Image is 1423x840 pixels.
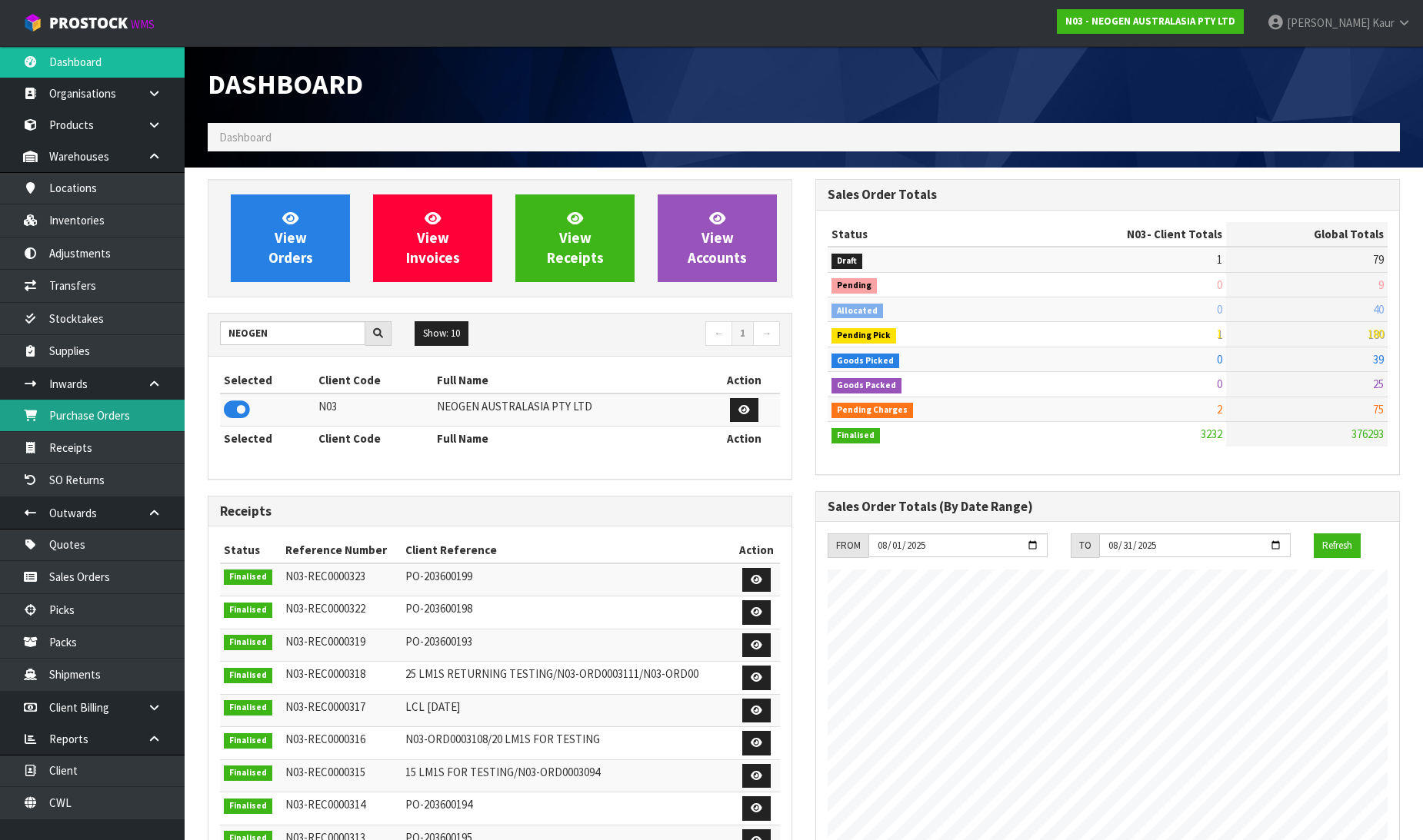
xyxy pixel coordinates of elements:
span: 1 [1217,252,1222,267]
a: → [753,321,780,346]
span: N03-REC0000323 [285,569,365,583]
th: Action [733,538,780,563]
span: PO-203600194 [405,797,472,812]
strong: N03 - NEOGEN AUSTRALASIA PTY LTD [1065,15,1235,28]
th: Client Code [315,427,433,451]
span: Finalised [224,700,272,715]
th: Client Reference [402,538,733,563]
span: Finalised [831,428,880,443]
span: 9 [1378,277,1384,292]
span: Allocated [831,304,883,319]
span: View Invoices [406,209,460,267]
span: PO-203600199 [405,569,472,583]
a: ViewInvoices [373,194,492,282]
th: Client Code [315,368,433,393]
div: TO [1071,533,1099,558]
span: Finalised [224,668,272,683]
span: Dashboard [208,67,363,101]
span: ProStock [49,13,128,33]
span: 25 LM1S RETURNING TESTING/N03-ORD0003111/N03-ORD00 [405,666,698,681]
span: N03-REC0000319 [285,634,365,649]
span: View Accounts [688,209,747,267]
span: 2 [1217,402,1222,417]
span: Goods Packed [831,378,901,393]
span: PO-203600193 [405,634,472,649]
span: 0 [1217,352,1222,367]
span: 0 [1217,377,1222,391]
span: 3232 [1201,427,1222,441]
span: 75 [1373,402,1384,417]
span: N03-REC0000318 [285,666,365,681]
span: 40 [1373,302,1384,317]
th: Selected [220,368,315,393]
nav: Page navigation [512,321,780,348]
td: NEOGEN AUSTRALASIA PTY LTD [433,393,708,427]
span: 376293 [1351,427,1384,441]
span: Finalised [224,798,272,814]
a: ViewReceipts [515,194,635,282]
h3: Sales Order Totals [828,188,1388,202]
a: ← [705,321,732,346]
span: View Orders [268,209,313,267]
span: 39 [1373,352,1384,367]
th: Action [708,427,780,451]
th: - Client Totals [1012,222,1226,247]
span: Dashboard [219,130,272,144]
span: Finalised [224,569,272,585]
span: 0 [1217,302,1222,317]
h3: Sales Order Totals (By Date Range) [828,500,1388,514]
span: N03-REC0000315 [285,765,365,779]
span: 1 [1217,327,1222,341]
th: Full Name [433,368,708,393]
span: Finalised [224,635,272,650]
span: Pending [831,278,877,294]
button: Show: 10 [415,321,468,346]
span: Pending Charges [831,403,913,418]
span: View Receipts [547,209,604,267]
span: LCL [DATE] [405,699,460,714]
span: N03-REC0000317 [285,699,365,714]
div: FROM [828,533,868,558]
a: ViewAccounts [658,194,777,282]
span: [PERSON_NAME] [1287,15,1370,30]
span: 25 [1373,377,1384,391]
button: Refresh [1314,533,1361,558]
span: PO-203600198 [405,601,472,616]
span: N03-REC0000322 [285,601,365,616]
a: ViewOrders [231,194,350,282]
span: Finalised [224,733,272,749]
span: 79 [1373,252,1384,267]
th: Reference Number [282,538,402,563]
th: Full Name [433,427,708,451]
a: N03 - NEOGEN AUSTRALASIA PTY LTD [1057,9,1244,34]
span: Pending Pick [831,328,896,344]
a: 1 [731,321,754,346]
th: Action [708,368,780,393]
span: 15 LM1S FOR TESTING/N03-ORD0003094 [405,765,600,779]
th: Status [220,538,282,563]
th: Selected [220,427,315,451]
span: N03 [1127,227,1147,241]
th: Global Totals [1226,222,1388,247]
span: Kaur [1372,15,1395,30]
span: 180 [1368,327,1384,341]
span: N03-REC0000316 [285,732,365,746]
span: N03-REC0000314 [285,797,365,812]
span: 0 [1217,277,1222,292]
th: Status [828,222,1012,247]
td: N03 [315,393,433,427]
span: Finalised [224,603,272,618]
span: Draft [831,254,862,269]
span: N03-ORD0003108/20 LM1S FOR TESTING [405,732,600,746]
span: Finalised [224,765,272,781]
span: Goods Picked [831,354,899,369]
small: WMS [131,17,155,32]
input: Search clients [220,321,365,345]
img: cube-alt.png [23,13,42,32]
h3: Receipts [220,504,780,519]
